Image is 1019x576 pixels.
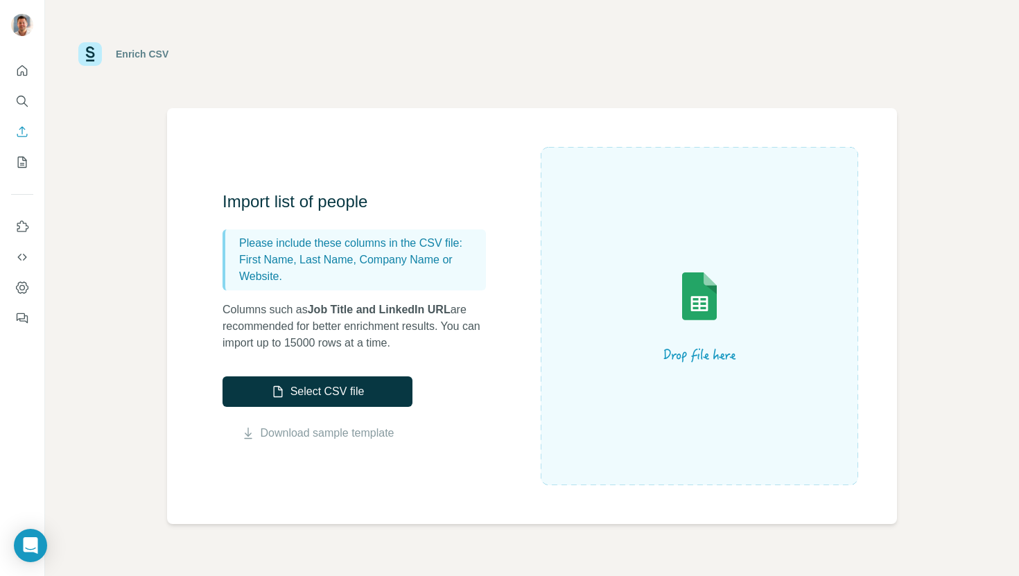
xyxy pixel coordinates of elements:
button: My lists [11,150,33,175]
p: First Name, Last Name, Company Name or Website. [239,252,480,285]
img: Avatar [11,14,33,36]
span: Job Title and LinkedIn URL [308,304,451,315]
h3: Import list of people [223,191,500,213]
div: Enrich CSV [116,47,168,61]
p: Please include these columns in the CSV file: [239,235,480,252]
button: Use Surfe on LinkedIn [11,214,33,239]
img: Surfe Logo [78,42,102,66]
button: Feedback [11,306,33,331]
button: Quick start [11,58,33,83]
button: Download sample template [223,425,412,442]
button: Search [11,89,33,114]
div: Open Intercom Messenger [14,529,47,562]
button: Select CSV file [223,376,412,407]
button: Enrich CSV [11,119,33,144]
a: Download sample template [261,425,394,442]
p: Columns such as are recommended for better enrichment results. You can import up to 15000 rows at... [223,302,500,351]
button: Use Surfe API [11,245,33,270]
img: Surfe Illustration - Drop file here or select below [575,233,824,399]
button: Dashboard [11,275,33,300]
